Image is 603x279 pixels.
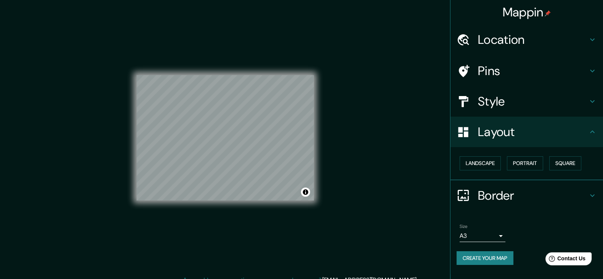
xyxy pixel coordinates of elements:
h4: Mappin [503,5,551,20]
button: Portrait [507,156,543,170]
iframe: Help widget launcher [535,249,595,271]
h4: Layout [478,124,588,139]
div: Border [450,180,603,211]
div: Location [450,24,603,55]
h4: Style [478,94,588,109]
canvas: Map [137,75,314,200]
div: Layout [450,117,603,147]
button: Landscape [460,156,501,170]
label: Size [460,223,468,229]
h4: Border [478,188,588,203]
button: Square [549,156,581,170]
button: Create your map [457,251,513,265]
div: A3 [460,230,505,242]
button: Toggle attribution [301,188,310,197]
img: pin-icon.png [545,10,551,16]
h4: Pins [478,63,588,79]
div: Pins [450,56,603,86]
div: Style [450,86,603,117]
h4: Location [478,32,588,47]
